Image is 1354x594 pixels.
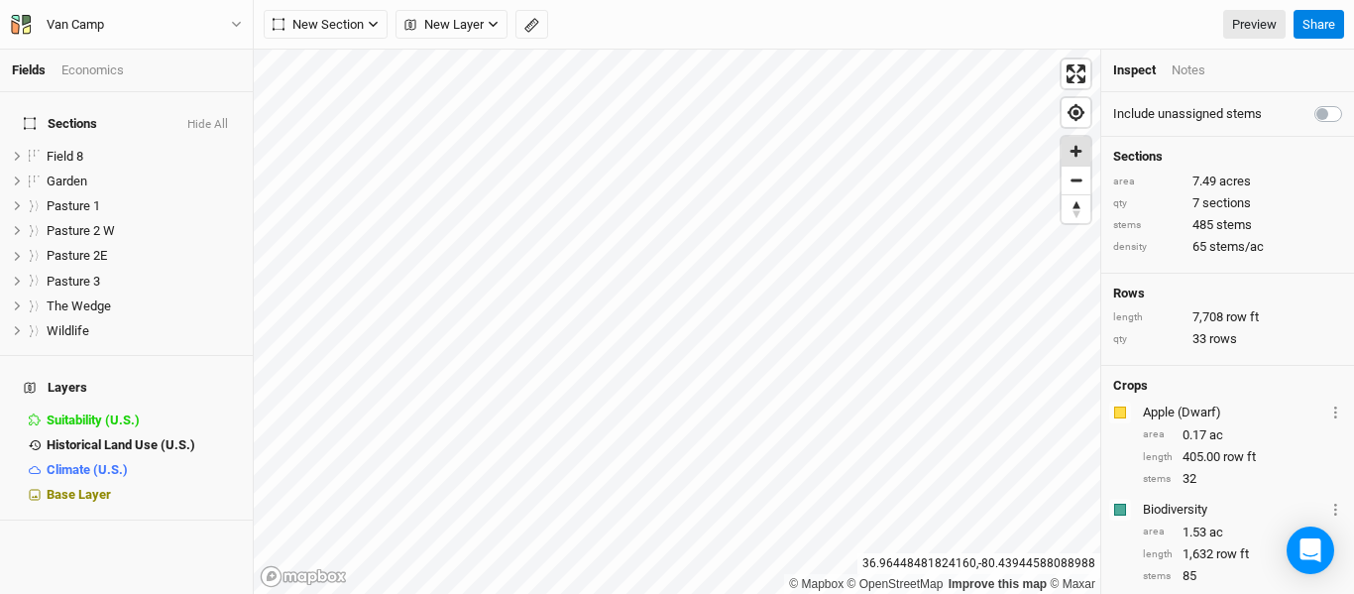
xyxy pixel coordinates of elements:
[1223,448,1256,466] span: row ft
[1216,545,1249,563] span: row ft
[789,577,844,591] a: Mapbox
[273,15,364,35] span: New Section
[1113,61,1156,79] div: Inspect
[47,487,111,502] span: Base Layer
[47,437,195,452] span: Historical Land Use (U.S.)
[1113,105,1262,123] label: Include unassigned stems
[1113,196,1183,211] div: qty
[1143,524,1342,541] div: 1.53
[1209,238,1264,256] span: stems/ac
[1329,498,1342,521] button: Crop Usage
[1143,547,1173,562] div: length
[254,50,1100,594] canvas: Map
[1062,166,1090,194] button: Zoom out
[264,10,388,40] button: New Section
[1143,426,1342,444] div: 0.17
[1113,332,1183,347] div: qty
[47,298,111,313] span: The Wedge
[1143,569,1173,584] div: stems
[1143,501,1325,519] div: Biodiversity
[47,248,107,263] span: Pasture 2E
[1113,149,1342,165] h4: Sections
[1113,330,1342,348] div: 33
[47,223,241,239] div: Pasture 2 W
[1143,470,1342,488] div: 32
[1113,216,1342,234] div: 485
[47,437,241,453] div: Historical Land Use (U.S.)
[1294,10,1344,40] button: Share
[1219,173,1251,190] span: acres
[10,14,243,36] button: Van Camp
[1113,308,1342,326] div: 7,708
[47,174,87,188] span: Garden
[1143,545,1342,563] div: 1,632
[1143,448,1342,466] div: 405.00
[1062,98,1090,127] button: Find my location
[47,462,128,477] span: Climate (U.S.)
[12,368,241,408] h4: Layers
[1113,310,1183,325] div: length
[47,248,241,264] div: Pasture 2E
[1050,577,1095,591] a: Maxar
[47,298,241,314] div: The Wedge
[395,10,508,40] button: New Layer
[1062,194,1090,223] button: Reset bearing to north
[1143,525,1173,539] div: area
[12,62,46,77] a: Fields
[1209,524,1223,541] span: ac
[1113,194,1342,212] div: 7
[47,462,241,478] div: Climate (U.S.)
[47,198,100,213] span: Pasture 1
[47,15,104,35] div: Van Camp
[1113,378,1148,394] h4: Crops
[1287,527,1334,574] div: Open Intercom Messenger
[1209,330,1237,348] span: rows
[1143,450,1173,465] div: length
[847,577,944,591] a: OpenStreetMap
[47,487,241,503] div: Base Layer
[1216,216,1252,234] span: stems
[1113,173,1342,190] div: 7.49
[1226,308,1259,326] span: row ft
[515,10,548,40] button: Shortcut: M
[1062,59,1090,88] button: Enter fullscreen
[1172,61,1205,79] div: Notes
[186,118,229,132] button: Hide All
[404,15,484,35] span: New Layer
[1209,426,1223,444] span: ac
[47,223,115,238] span: Pasture 2 W
[1143,472,1173,487] div: stems
[1062,195,1090,223] span: Reset bearing to north
[1113,218,1183,233] div: stems
[61,61,124,79] div: Economics
[260,565,347,588] a: Mapbox logo
[1329,401,1342,423] button: Crop Usage
[47,413,140,427] span: Suitability (U.S.)
[47,149,83,164] span: Field 8
[949,577,1047,591] a: Improve this map
[47,323,89,338] span: Wildlife
[1062,167,1090,194] span: Zoom out
[47,274,100,289] span: Pasture 3
[1113,238,1342,256] div: 65
[47,174,241,189] div: Garden
[47,274,241,290] div: Pasture 3
[1113,175,1183,189] div: area
[47,413,241,428] div: Suitability (U.S.)
[1113,240,1183,255] div: density
[857,553,1100,574] div: 36.96448481824160 , -80.43944588088988
[1062,137,1090,166] button: Zoom in
[1143,427,1173,442] div: area
[1113,286,1342,301] h4: Rows
[1143,404,1325,421] div: Apple (Dwarf)
[1202,194,1251,212] span: sections
[47,198,241,214] div: Pasture 1
[1143,567,1342,585] div: 85
[24,116,97,132] span: Sections
[47,323,241,339] div: Wildlife
[1223,10,1286,40] a: Preview
[47,149,241,165] div: Field 8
